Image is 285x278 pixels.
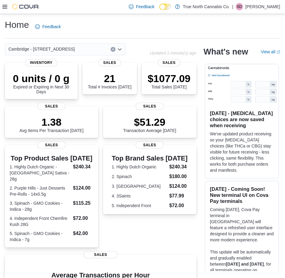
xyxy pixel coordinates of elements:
dt: 3. [GEOGRAPHIC_DATA] [112,183,167,189]
dd: $124.00 [73,184,93,192]
dd: $72.00 [169,202,188,209]
span: Sales [98,59,121,66]
button: Open list of options [117,47,122,52]
dt: 1. Highly Dutch Organic [112,164,167,170]
p: 0 units / 0 g [10,72,73,84]
p: $51.29 [123,116,176,128]
input: Dark Mode [159,4,172,10]
div: Transaction Average [DATE] [123,116,176,133]
dd: $240.34 [73,163,93,170]
dd: $180.00 [169,173,188,180]
span: Inventory [25,59,57,66]
p: Updated 1 minute(s) ago [150,51,196,55]
span: Sales [37,141,66,149]
dt: 2. Purple Hills - Just Desserts Pre-Rolls - 14x0.5g [10,185,71,197]
h3: [DATE] - [MEDICAL_DATA] choices are now saved when receiving [210,110,274,128]
strong: [DATE] and [DATE] [226,262,264,266]
dd: $124.00 [169,183,188,190]
dt: 5. Independent Front [112,203,167,209]
h3: Top Brand Sales [DATE] [112,155,188,162]
div: Expired or Expiring in Next 30 Days [10,72,73,94]
span: Sales [37,103,66,110]
span: Sales [158,59,180,66]
p: Coming [DATE], Cova Pay terminal in [GEOGRAPHIC_DATA] will feature a refreshed user interface des... [210,207,274,243]
img: Cova [12,4,39,10]
p: | [232,3,233,10]
div: Total # Invoices [DATE] [88,72,131,89]
div: Synthia Draker [236,3,243,10]
a: Feedback [33,21,63,33]
svg: External link [277,50,280,54]
h3: Top Product Sales [DATE] [10,155,93,162]
span: Cambridge - [STREET_ADDRESS] [8,45,75,53]
p: 21 [88,72,131,84]
div: Total Sales [DATE] [147,72,190,89]
p: True North Cannabis Co. [183,3,230,10]
a: Feedback [126,1,157,13]
span: Feedback [42,24,61,30]
h2: What's new [204,47,248,57]
h3: [DATE] - Coming Soon! New terminal UI on Cova Pay terminals [210,186,274,204]
dt: 2. Spinach [112,174,167,180]
p: $1077.09 [147,72,190,84]
dd: $77.99 [169,192,188,200]
dt: 1. Highly Dutch Organic - [GEOGRAPHIC_DATA] Sativa - 28g [10,164,71,182]
div: Avg Items Per Transaction [DATE] [19,116,83,133]
p: 1.38 [19,116,83,128]
p: We've updated product receiving so your [MEDICAL_DATA] choices (like THCa or CBG) stay visible fo... [210,131,274,173]
span: Sales [136,141,164,149]
dt: 4. 3Saints [112,193,167,199]
dt: 4. Independent Front Chemfire Kush 28G [10,215,71,227]
dt: 5. Spinach - GMO Cookies - Indica - 7g [10,230,71,243]
a: View allExternal link [261,49,280,54]
dd: $240.34 [169,163,188,170]
span: Sales [84,251,118,258]
dd: $72.00 [73,215,93,222]
dt: 3. Spinach - GMO Cookies - Indica - 28g [10,200,71,212]
span: SD [237,3,242,10]
span: Feedback [136,4,154,10]
dd: $115.25 [73,200,93,207]
h1: Home [5,19,29,31]
span: Sales [136,103,164,110]
p: [PERSON_NAME] [245,3,280,10]
dd: $42.00 [73,230,93,237]
button: Clear input [111,47,115,52]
